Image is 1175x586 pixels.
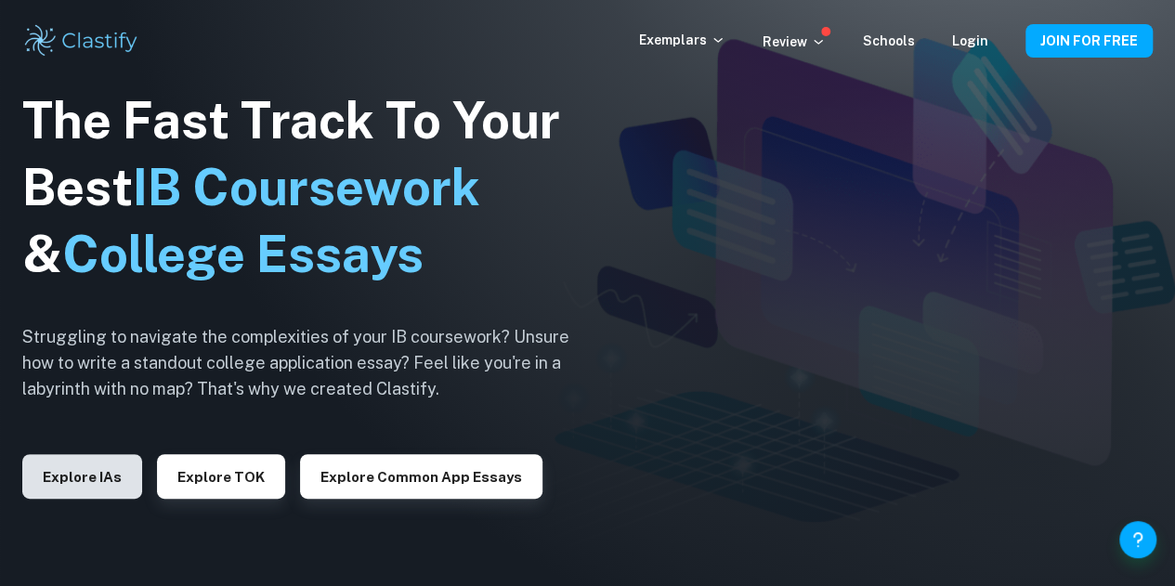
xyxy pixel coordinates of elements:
[1025,24,1153,58] button: JOIN FOR FREE
[300,467,542,485] a: Explore Common App essays
[22,87,598,288] h1: The Fast Track To Your Best &
[22,454,142,499] button: Explore IAs
[1119,521,1156,558] button: Help and Feedback
[62,225,424,283] span: College Essays
[22,22,140,59] img: Clastify logo
[22,467,142,485] a: Explore IAs
[863,33,915,48] a: Schools
[952,33,988,48] a: Login
[157,467,285,485] a: Explore TOK
[157,454,285,499] button: Explore TOK
[763,32,826,52] p: Review
[300,454,542,499] button: Explore Common App essays
[639,30,725,50] p: Exemplars
[22,324,598,402] h6: Struggling to navigate the complexities of your IB coursework? Unsure how to write a standout col...
[133,158,480,216] span: IB Coursework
